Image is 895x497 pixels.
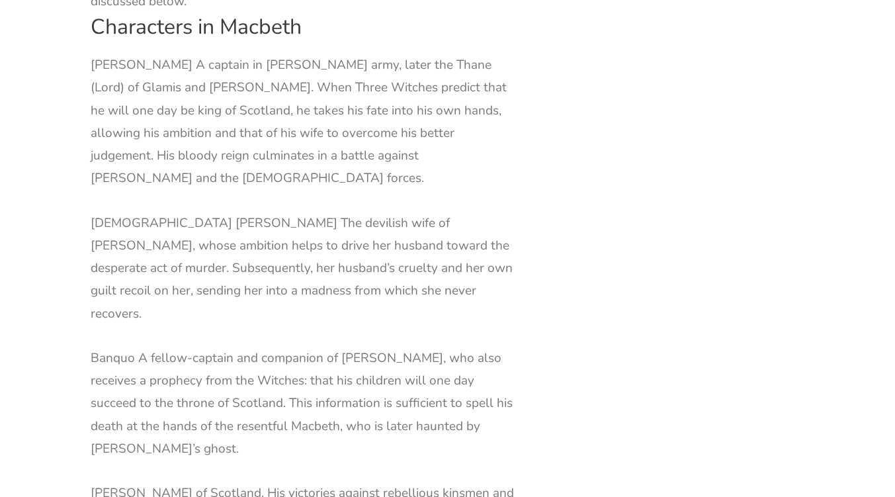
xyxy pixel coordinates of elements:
p: [DEMOGRAPHIC_DATA] [PERSON_NAME] The devilish wife of [PERSON_NAME], whose ambition helps to driv... [91,212,521,325]
iframe: Chat Widget [675,347,895,497]
p: [PERSON_NAME] A captain in [PERSON_NAME] army, later the Thane (Lord) of Glamis and [PERSON_NAME]... [91,54,521,189]
p: Banquo A fellow-captain and companion of [PERSON_NAME], who also receives a prophecy from the Wit... [91,347,521,460]
h2: Characters in Macbeth [91,13,521,41]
